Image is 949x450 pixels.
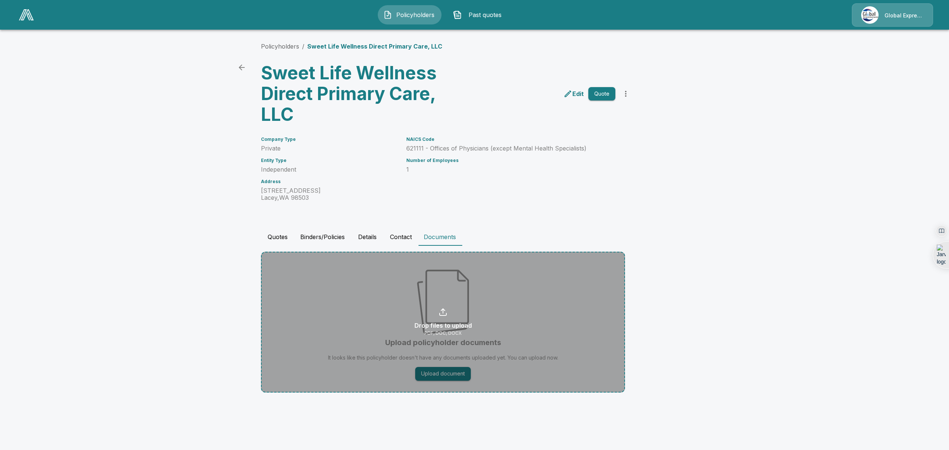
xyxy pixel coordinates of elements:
p: [STREET_ADDRESS] Lacey , WA 98503 [261,187,397,201]
button: more [618,86,633,101]
img: Past quotes Icon [453,10,462,19]
h6: Entity Type [261,158,397,163]
p: 1 [406,166,615,173]
h3: Sweet Life Wellness Direct Primary Care, LLC [261,63,444,125]
a: Policyholders [261,43,299,50]
button: Quote [588,87,615,101]
p: Private [261,145,397,152]
p: 621111 - Offices of Physicians (except Mental Health Specialists) [406,145,615,152]
button: Past quotes IconPast quotes [447,5,511,24]
h6: Number of Employees [406,158,615,163]
button: Policyholders IconPolicyholders [378,5,442,24]
a: back [234,60,249,75]
p: It looks like this policyholder doesn't have any documents uploaded yet. You can upload now. [328,354,558,361]
button: Documents [418,228,462,246]
nav: breadcrumb [261,42,442,51]
button: Binders/Policies [294,228,351,246]
div: policyholder tabs [261,228,688,246]
a: Agency IconGlobal Express Underwriters [852,3,933,27]
button: Quotes [261,228,294,246]
h6: NAICS Code [406,137,615,142]
button: Contact [384,228,418,246]
h6: Address [261,179,397,184]
span: Policyholders [395,10,436,19]
button: Details [351,228,384,246]
h6: Upload policyholder documents [385,337,501,348]
img: Agency Icon [861,6,879,24]
button: Upload document [415,367,471,381]
img: AA Logo [19,9,34,20]
li: / [302,42,304,51]
a: edit [562,88,585,100]
p: Global Express Underwriters [884,12,924,19]
h6: Company Type [261,137,397,142]
img: Empty state [417,269,469,334]
p: Edit [572,89,584,98]
p: Independent [261,166,397,173]
p: Sweet Life Wellness Direct Primary Care, LLC [307,42,442,51]
span: Past quotes [465,10,506,19]
img: Policyholders Icon [383,10,392,19]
